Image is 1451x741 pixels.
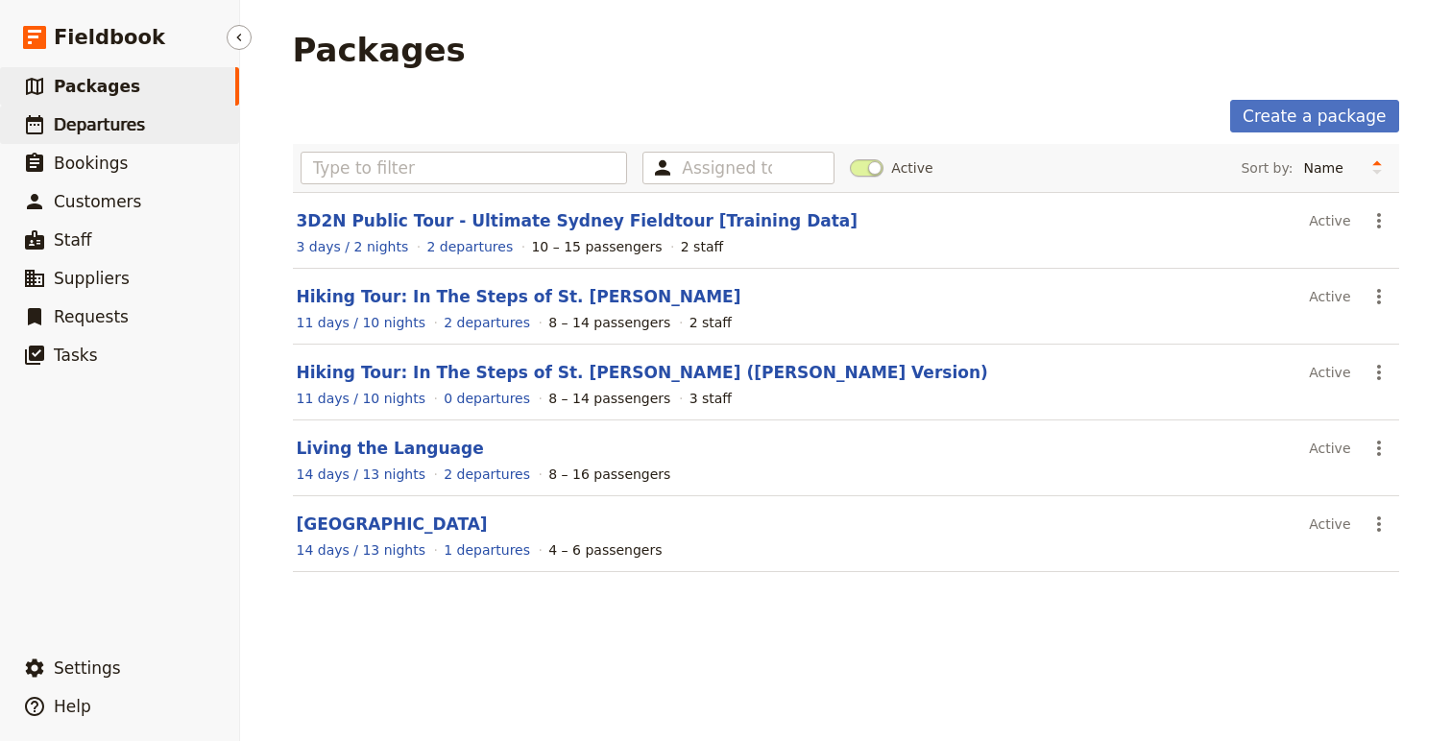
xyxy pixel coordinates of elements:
div: Active [1309,280,1350,313]
span: Bookings [54,154,128,173]
span: Requests [54,307,129,326]
span: 3 days / 2 nights [297,239,409,254]
span: Help [54,697,91,716]
button: Actions [1363,280,1395,313]
a: 3D2N Public Tour - Ultimate Sydney Fieldtour [Training Data] [297,211,859,230]
span: Packages [54,77,140,96]
span: Sort by: [1241,158,1293,178]
a: View the departures for this package [444,540,530,560]
div: 2 staff [681,237,723,256]
a: Hiking Tour: In The Steps of St. [PERSON_NAME] [297,287,741,306]
a: [GEOGRAPHIC_DATA] [297,514,488,534]
button: Actions [1363,432,1395,465]
div: 3 staff [689,389,732,408]
a: View the departures for this package [426,237,513,256]
span: Departures [54,115,145,134]
a: View the itinerary for this package [297,540,426,560]
span: 14 days / 13 nights [297,466,426,482]
span: 14 days / 13 nights [297,542,426,558]
div: 8 – 14 passengers [548,389,670,408]
a: View the departures for this package [444,313,530,332]
span: Settings [54,658,121,678]
a: View the itinerary for this package [297,465,426,484]
span: 11 days / 10 nights [297,315,426,330]
div: Active [1309,432,1350,465]
span: 11 days / 10 nights [297,391,426,406]
div: Active [1309,356,1350,389]
a: Hiking Tour: In The Steps of St. [PERSON_NAME] ([PERSON_NAME] Version) [297,363,988,382]
span: Fieldbook [54,23,165,52]
a: View the itinerary for this package [297,237,409,256]
input: Type to filter [301,152,628,184]
span: Tasks [54,346,98,365]
div: 10 – 15 passengers [531,237,662,256]
a: View the departures for this package [444,389,530,408]
a: View the itinerary for this package [297,389,426,408]
h1: Packages [293,31,466,69]
div: 8 – 16 passengers [548,465,670,484]
span: Active [891,158,932,178]
a: View the departures for this package [444,465,530,484]
div: Active [1309,204,1350,237]
button: Change sort direction [1363,154,1391,182]
button: Actions [1363,356,1395,389]
button: Actions [1363,508,1395,540]
div: Active [1309,508,1350,540]
span: Staff [54,230,92,250]
a: View the itinerary for this package [297,313,426,332]
button: Actions [1363,204,1395,237]
a: Create a package [1230,100,1398,132]
div: 8 – 14 passengers [548,313,670,332]
button: Hide menu [227,25,252,50]
div: 2 staff [689,313,732,332]
a: Living the Language [297,439,484,458]
input: Assigned to [682,156,772,179]
span: Customers [54,192,141,211]
select: Sort by: [1295,154,1363,182]
span: Suppliers [54,269,130,288]
div: 4 – 6 passengers [548,540,662,560]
